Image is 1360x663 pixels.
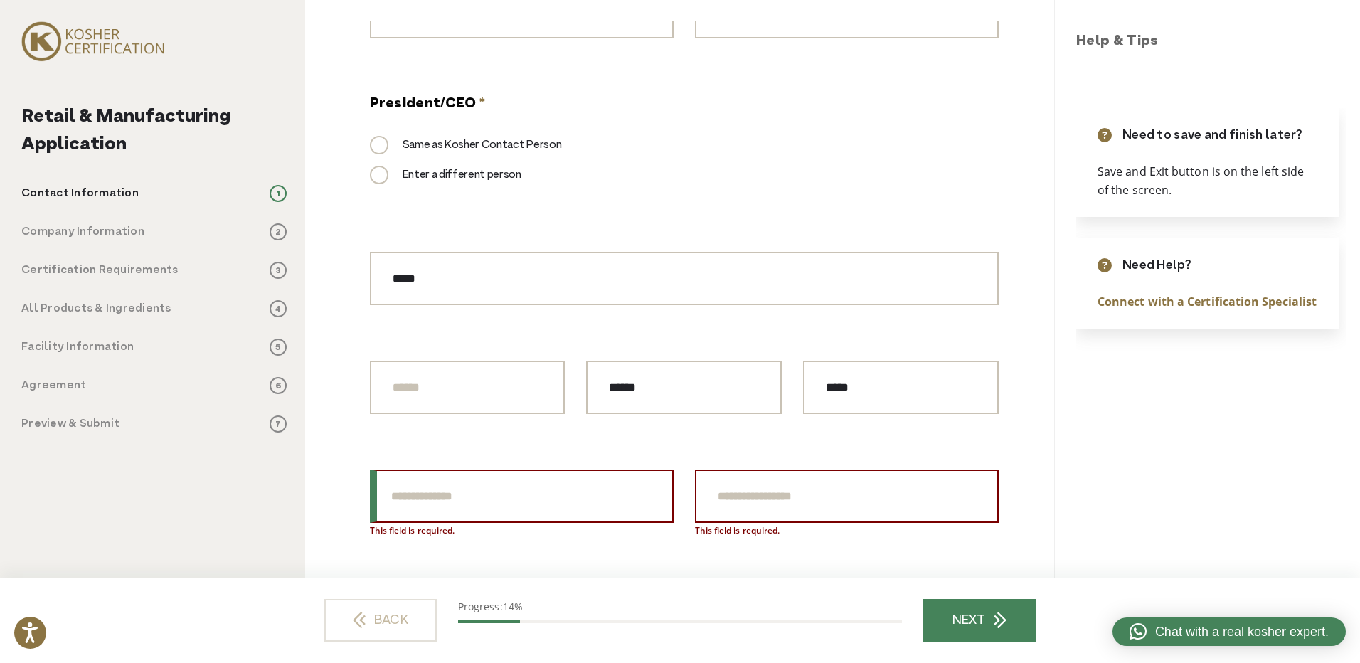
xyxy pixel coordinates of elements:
p: Progress: [458,599,902,614]
p: Company Information [21,223,144,240]
p: Save and Exit button is on the left side of the screen. [1098,163,1317,199]
a: NEXT [923,599,1036,642]
a: Connect with a Certification Specialist [1098,294,1317,309]
p: Preview & Submit [21,415,119,433]
div: This field is required. [695,524,999,537]
p: Contact Information [21,185,139,202]
p: Need Help? [1122,256,1191,275]
h3: Help & Tips [1076,31,1346,53]
label: Enter a different person [370,166,521,184]
p: Facility Information [21,339,134,356]
h2: Retail & Manufacturing Application [21,103,287,159]
p: Certification Requirements [21,262,179,279]
span: Chat with a real kosher expert. [1155,622,1329,642]
label: Same as Kosher Contact Person [370,137,562,154]
p: Agreement [21,377,86,394]
span: 6 [270,377,287,394]
span: 4 [270,300,287,317]
div: This field is required. [370,524,674,537]
span: 5 [270,339,287,356]
a: Chat with a real kosher expert. [1112,617,1346,646]
p: Need to save and finish later? [1122,126,1303,145]
span: 1 [270,185,287,202]
span: 2 [270,223,287,240]
span: 7 [270,415,287,433]
span: 14% [503,600,523,613]
span: 3 [270,262,287,279]
p: All Products & Ingredients [21,300,171,317]
legend: President/CEO [370,94,486,115]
